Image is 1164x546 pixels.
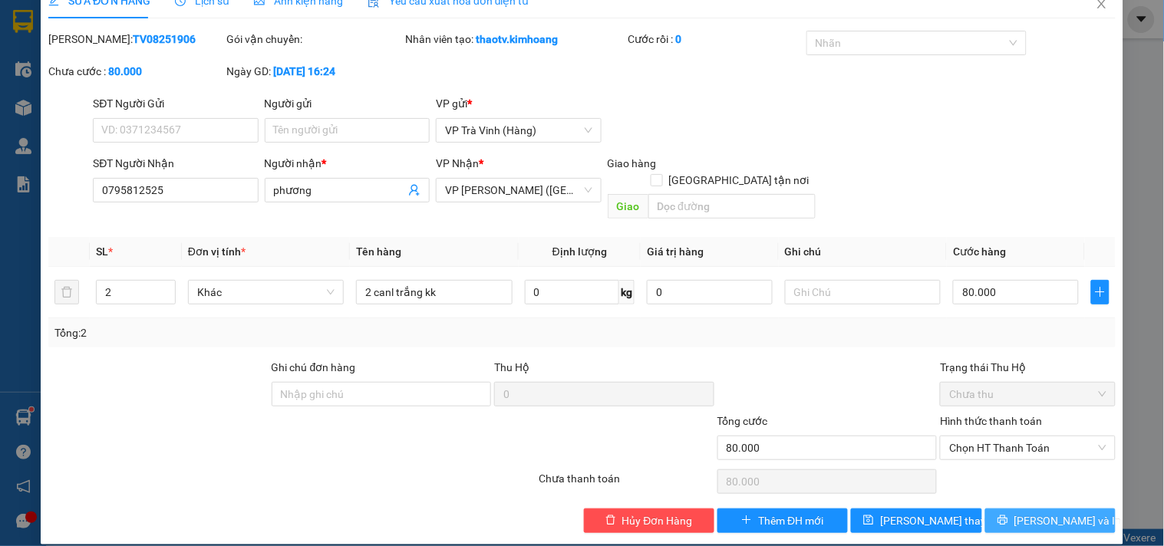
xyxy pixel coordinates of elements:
[622,512,693,529] span: Hủy Đơn Hàng
[628,31,803,48] div: Cước rồi :
[608,157,657,169] span: Giao hàng
[741,515,752,527] span: plus
[949,383,1106,406] span: Chưa thu
[43,66,110,81] span: VP Tiểu Cần
[997,515,1008,527] span: printer
[663,172,816,189] span: [GEOGRAPHIC_DATA] tận nơi
[227,31,402,48] div: Gói vận chuyển:
[494,361,529,373] span: Thu Hộ
[605,515,616,527] span: delete
[274,65,336,77] b: [DATE] 16:24
[647,245,704,258] span: Giá trị hàng
[6,100,102,114] span: GIAO:
[436,157,479,169] span: VP Nhận
[985,508,1116,533] button: printer[PERSON_NAME] và In
[54,280,79,304] button: delete
[356,245,401,258] span: Tên hàng
[48,63,223,80] div: Chưa cước :
[93,95,258,112] div: SĐT Người Gửi
[940,359,1115,376] div: Trạng thái Thu Hộ
[445,119,592,142] span: VP Trà Vinh (Hàng)
[227,63,402,80] div: Ngày GD:
[6,83,175,97] span: 0336232479 -
[949,436,1106,459] span: Chọn HT Thanh Toán
[408,184,420,196] span: user-add
[619,280,635,304] span: kg
[608,194,648,219] span: Giao
[197,281,335,304] span: Khác
[54,324,450,341] div: Tổng: 2
[1014,512,1122,529] span: [PERSON_NAME] và In
[272,361,356,373] label: Ghi chú đơn hàng
[851,508,981,533] button: save[PERSON_NAME] thay đổi
[188,245,246,258] span: Đơn vị tính
[356,280,512,304] input: VD: Bàn, Ghế
[108,65,142,77] b: 80.000
[82,83,175,97] span: [PERSON_NAME]
[552,245,607,258] span: Định lượng
[1091,280,1110,304] button: plus
[476,33,558,45] b: thaotv.kimhoang
[779,237,947,267] th: Ghi chú
[93,155,258,172] div: SĐT Người Nhận
[1092,286,1109,298] span: plus
[648,194,816,219] input: Dọc đường
[40,100,102,114] span: K BAO DẬP
[537,470,715,497] div: Chưa thanh toán
[880,512,1003,529] span: [PERSON_NAME] thay đổi
[6,30,224,59] p: GỬI:
[6,30,143,59] span: VP [PERSON_NAME] ([GEOGRAPHIC_DATA]) -
[48,31,223,48] div: [PERSON_NAME]:
[758,512,823,529] span: Thêm ĐH mới
[676,33,682,45] b: 0
[717,415,768,427] span: Tổng cước
[436,95,601,112] div: VP gửi
[265,155,430,172] div: Người nhận
[133,33,196,45] b: TV08251906
[785,280,941,304] input: Ghi Chú
[96,245,108,258] span: SL
[6,66,224,81] p: NHẬN:
[405,31,625,48] div: Nhân viên tạo:
[265,95,430,112] div: Người gửi
[953,245,1006,258] span: Cước hàng
[717,508,848,533] button: plusThêm ĐH mới
[863,515,874,527] span: save
[940,415,1042,427] label: Hình thức thanh toán
[272,382,492,406] input: Ghi chú đơn hàng
[445,179,592,202] span: VP Trần Phú (Hàng)
[51,8,178,23] strong: BIÊN NHẬN GỬI HÀNG
[584,508,714,533] button: deleteHủy Đơn Hàng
